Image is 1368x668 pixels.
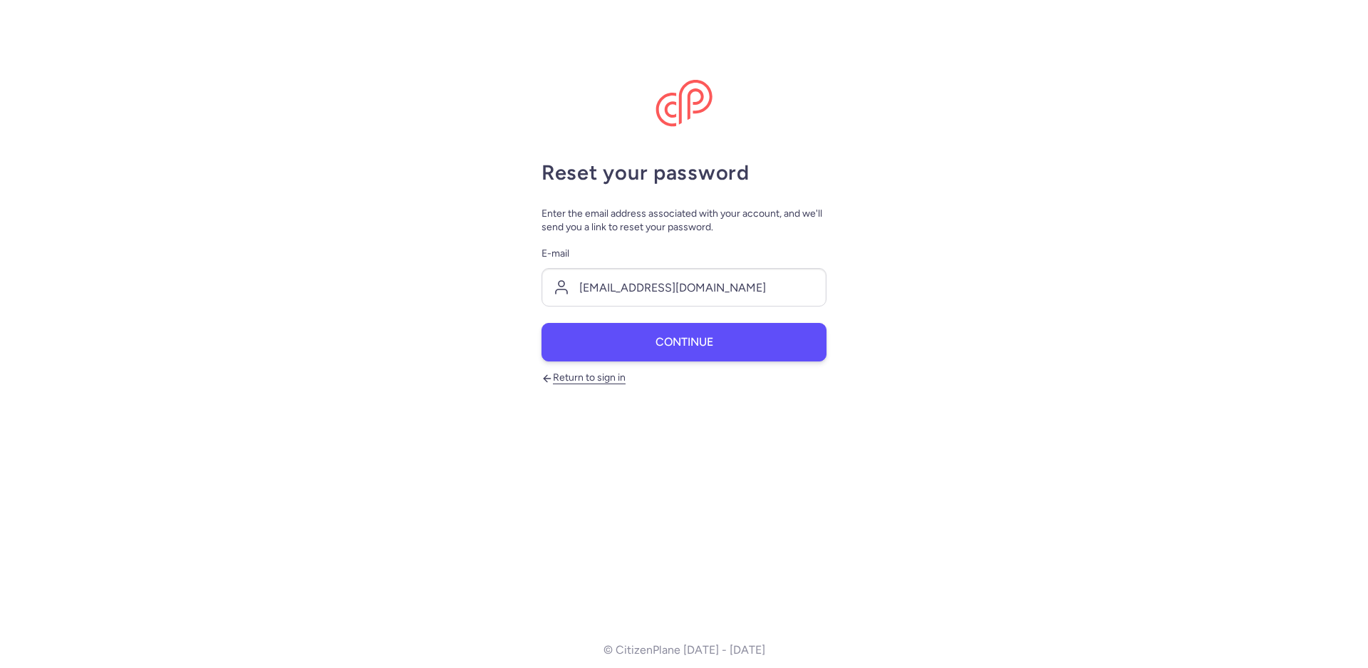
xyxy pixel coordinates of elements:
p: © CitizenPlane [DATE] - [DATE] [603,644,765,657]
h1: Reset your password [541,161,826,184]
p: Enter the email address associated with your account, and we'll send you a link to reset your pas... [541,207,826,234]
a: Return to sign in [541,371,626,384]
span: Continue [655,336,713,349]
img: CitizenPlane logo [655,80,712,127]
input: user@example.com [541,268,826,307]
label: E-mail [541,245,826,262]
button: Continue [541,323,826,361]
